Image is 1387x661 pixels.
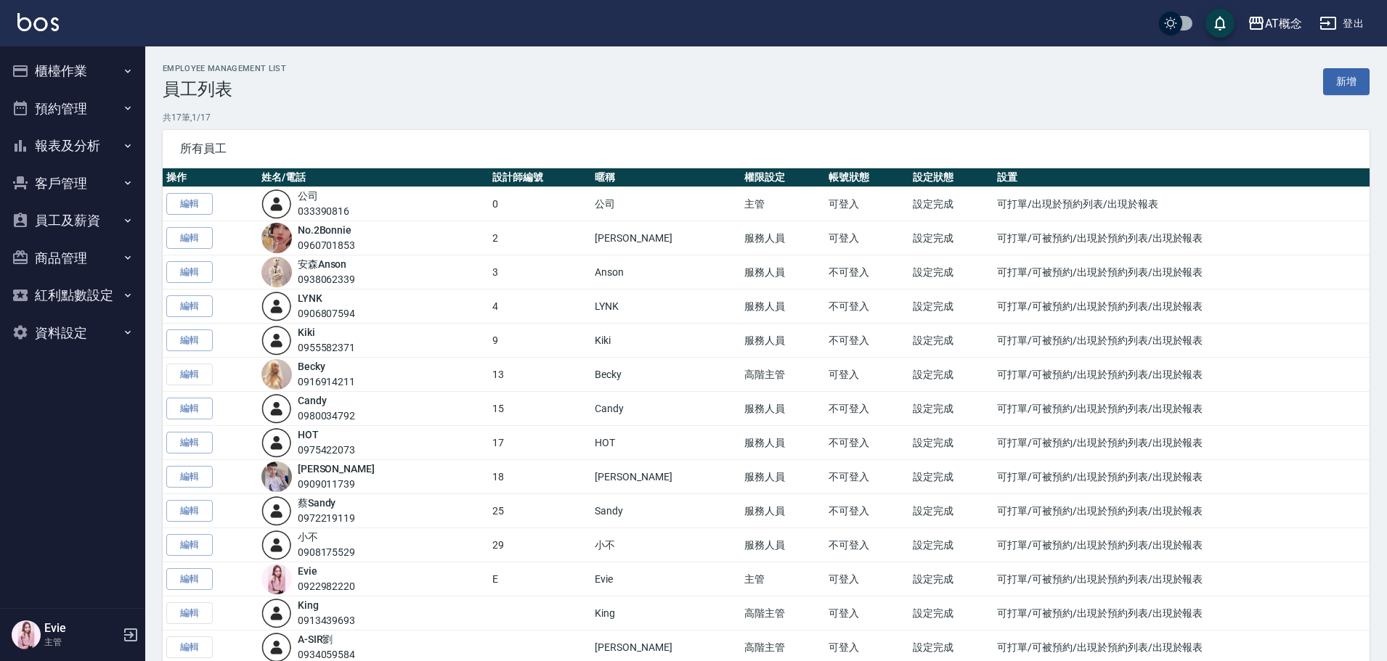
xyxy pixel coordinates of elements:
td: 設定完成 [909,392,993,426]
td: 9 [489,324,591,358]
td: King [591,596,741,631]
a: A-SIR劉 [298,633,333,645]
td: 3 [489,255,591,290]
td: 可打單/可被預約/出現於預約列表/出現於報表 [993,255,1370,290]
img: avatar.jpeg [261,461,292,492]
td: 設定完成 [909,460,993,494]
td: 18 [489,460,591,494]
h3: 員工列表 [163,79,286,99]
th: 設置 [993,168,1370,187]
td: 可打單/可被預約/出現於預約列表/出現於報表 [993,562,1370,596]
div: 0955582371 [298,340,356,356]
td: 不可登入 [825,255,909,290]
td: 可打單/可被預約/出現於預約列表/出現於報表 [993,392,1370,426]
a: No.2Bonnie [298,224,352,236]
td: 可打單/可被預約/出現於預約列表/出現於報表 [993,426,1370,460]
td: 0 [489,187,591,221]
a: HOT [298,429,319,440]
a: LYNK [298,292,322,304]
a: 新增 [1323,68,1370,95]
td: Becky [591,358,741,392]
img: avatar.jpeg [261,223,292,253]
td: 可登入 [825,596,909,631]
td: 主管 [741,562,825,596]
td: 設定完成 [909,426,993,460]
button: save [1205,9,1235,38]
span: 所有員工 [180,141,1352,156]
td: 服務人員 [741,494,825,528]
img: user-login-man-human-body-mobile-person-512.png [261,325,292,356]
h2: Employee Management List [163,64,286,73]
td: 不可登入 [825,494,909,528]
td: Sandy [591,494,741,528]
button: 櫃檯作業 [6,52,139,90]
td: 可打單/可被預約/出現於預約列表/出現於報表 [993,358,1370,392]
img: user-login-man-human-body-mobile-person-512.png [261,530,292,560]
td: 設定完成 [909,221,993,255]
img: Person [12,620,41,649]
td: 服務人員 [741,255,825,290]
td: 可登入 [825,187,909,221]
td: 設定完成 [909,562,993,596]
td: Kiki [591,324,741,358]
td: 可打單/出現於預約列表/出現於報表 [993,187,1370,221]
a: 編輯 [166,432,213,454]
td: 設定完成 [909,596,993,631]
a: 編輯 [166,227,213,250]
div: 0960701853 [298,238,356,253]
div: 0980034792 [298,408,356,424]
div: 033390816 [298,204,350,219]
td: 小不 [591,528,741,562]
td: 設定完成 [909,290,993,324]
td: 2 [489,221,591,255]
td: Candy [591,392,741,426]
img: avatar.jpeg [261,359,292,390]
td: 服務人員 [741,290,825,324]
td: 17 [489,426,591,460]
p: 共 17 筆, 1 / 17 [163,111,1370,124]
a: [PERSON_NAME] [298,463,375,475]
a: 公司 [298,190,318,202]
img: user-login-man-human-body-mobile-person-512.png [261,496,292,526]
img: user-login-man-human-body-mobile-person-512.png [261,427,292,458]
td: 可登入 [825,358,909,392]
td: LYNK [591,290,741,324]
td: 15 [489,392,591,426]
a: 編輯 [166,295,213,318]
a: Evie [298,565,317,577]
td: HOT [591,426,741,460]
a: 編輯 [166,261,213,284]
td: 25 [489,494,591,528]
button: 客戶管理 [6,165,139,202]
td: 公司 [591,187,741,221]
a: 編輯 [166,193,213,215]
div: 0922982220 [298,579,356,594]
img: user-login-man-human-body-mobile-person-512.png [261,189,292,219]
button: AT概念 [1242,9,1308,38]
td: 可打單/可被預約/出現於預約列表/出現於報表 [993,221,1370,255]
img: user-login-man-human-body-mobile-person-512.png [261,393,292,424]
td: 服務人員 [741,528,825,562]
button: 報表及分析 [6,127,139,165]
img: user-login-man-human-body-mobile-person-512.png [261,291,292,321]
td: 4 [489,290,591,324]
td: 服務人員 [741,460,825,494]
td: 設定完成 [909,255,993,290]
p: 主管 [44,636,118,649]
button: 登出 [1314,10,1370,37]
td: 不可登入 [825,290,909,324]
a: 蔡Sandy [298,497,336,509]
td: 不可登入 [825,392,909,426]
td: 服務人員 [741,392,825,426]
th: 暱稱 [591,168,741,187]
td: Anson [591,255,741,290]
td: 高階主管 [741,596,825,631]
th: 設計師編號 [489,168,591,187]
td: 不可登入 [825,460,909,494]
td: 可打單/可被預約/出現於預約列表/出現於報表 [993,528,1370,562]
button: 員工及薪資 [6,202,139,239]
h5: Evie [44,621,118,636]
a: 編輯 [166,329,213,352]
a: 編輯 [166,500,213,522]
a: 編輯 [166,398,213,420]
